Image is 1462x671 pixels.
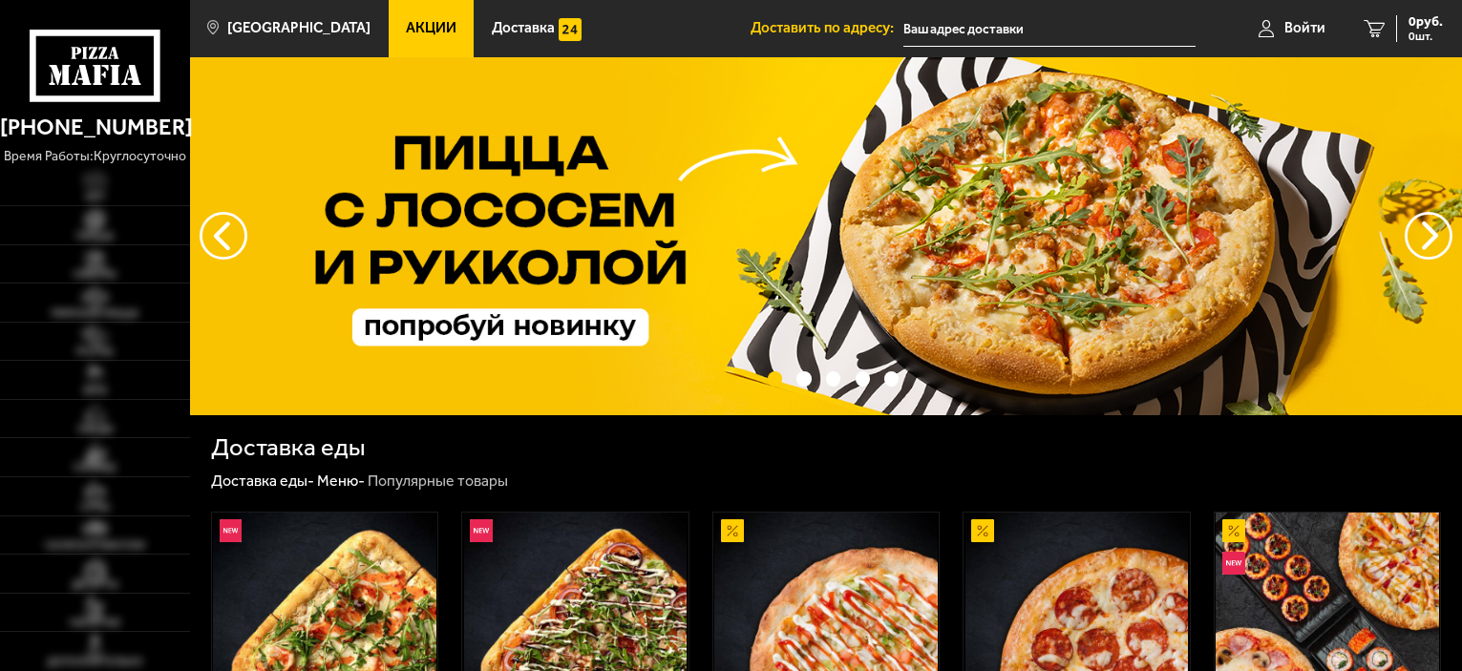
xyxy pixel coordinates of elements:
a: Меню- [317,472,365,490]
span: 0 шт. [1409,31,1443,42]
button: точки переключения [826,371,840,386]
span: Доставить по адресу: [751,21,903,35]
h1: Доставка еды [211,435,365,460]
img: Акционный [971,519,994,542]
button: точки переключения [796,371,811,386]
span: Доставка [492,21,555,35]
img: Новинка [1222,552,1245,575]
span: Акции [406,21,456,35]
img: Новинка [470,519,493,542]
div: Популярные товары [368,472,508,492]
span: 0 руб. [1409,15,1443,29]
button: предыдущий [1405,212,1452,260]
button: точки переключения [768,371,782,386]
img: Акционный [721,519,744,542]
a: Доставка еды- [211,472,314,490]
span: Войти [1284,21,1325,35]
img: 15daf4d41897b9f0e9f617042186c801.svg [559,18,582,41]
span: [GEOGRAPHIC_DATA] [227,21,371,35]
button: следующий [200,212,247,260]
button: точки переключения [856,371,870,386]
img: Новинка [220,519,243,542]
input: Ваш адрес доставки [903,11,1196,47]
button: точки переключения [884,371,899,386]
img: Акционный [1222,519,1245,542]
